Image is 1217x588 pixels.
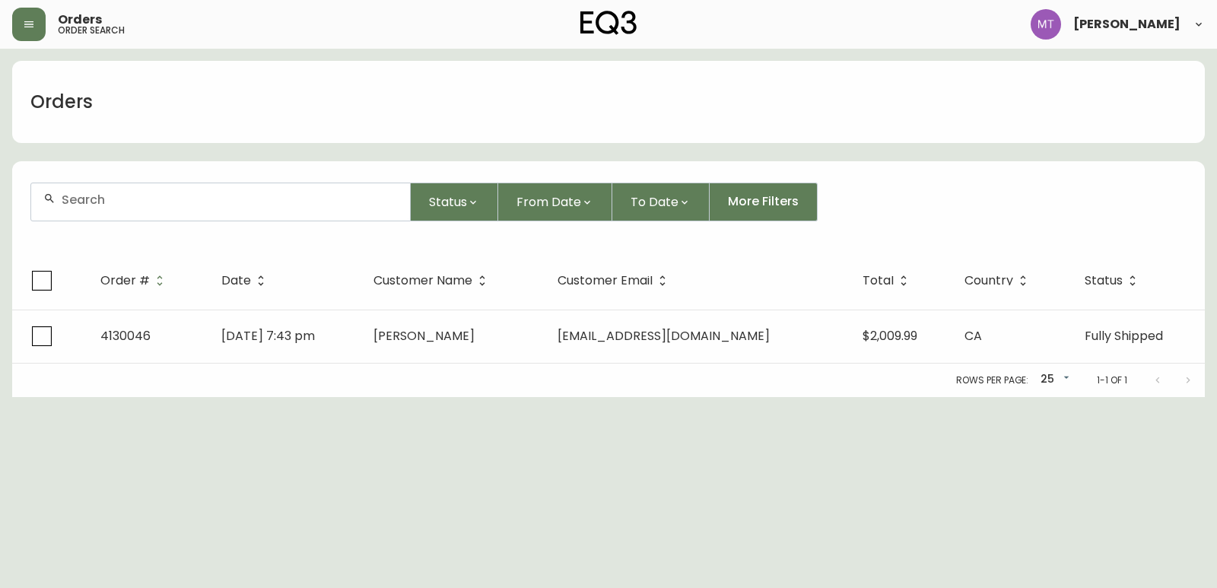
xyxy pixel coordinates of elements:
[728,193,799,210] span: More Filters
[580,11,637,35] img: logo
[964,276,1013,285] span: Country
[1031,9,1061,40] img: 397d82b7ede99da91c28605cdd79fceb
[1085,276,1123,285] span: Status
[558,276,653,285] span: Customer Email
[62,192,398,207] input: Search
[58,26,125,35] h5: order search
[612,183,710,221] button: To Date
[863,276,894,285] span: Total
[221,274,271,288] span: Date
[710,183,818,221] button: More Filters
[429,192,467,211] span: Status
[100,274,170,288] span: Order #
[30,89,93,115] h1: Orders
[373,327,475,345] span: [PERSON_NAME]
[863,327,917,345] span: $2,009.99
[516,192,581,211] span: From Date
[373,274,492,288] span: Customer Name
[58,14,102,26] span: Orders
[1085,327,1163,345] span: Fully Shipped
[558,327,770,345] span: [EMAIL_ADDRESS][DOMAIN_NAME]
[863,274,914,288] span: Total
[221,327,315,345] span: [DATE] 7:43 pm
[221,276,251,285] span: Date
[1034,367,1072,393] div: 25
[1085,274,1142,288] span: Status
[956,373,1028,387] p: Rows per page:
[498,183,612,221] button: From Date
[100,327,151,345] span: 4130046
[964,274,1033,288] span: Country
[100,276,150,285] span: Order #
[964,327,982,345] span: CA
[558,274,672,288] span: Customer Email
[411,183,498,221] button: Status
[373,276,472,285] span: Customer Name
[1097,373,1127,387] p: 1-1 of 1
[1073,18,1180,30] span: [PERSON_NAME]
[631,192,678,211] span: To Date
